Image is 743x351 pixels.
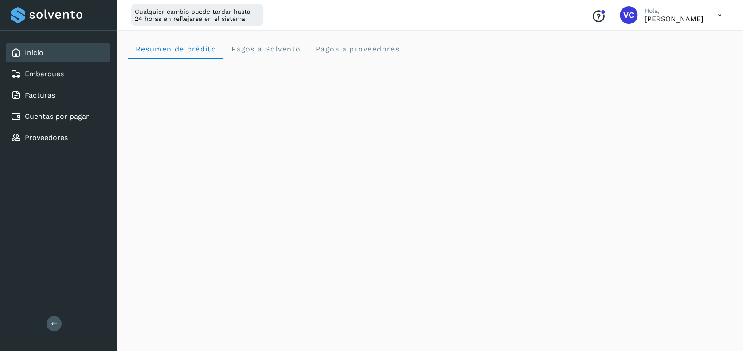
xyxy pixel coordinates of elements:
p: Viridiana Cruz [645,15,704,23]
p: Hola, [645,7,704,15]
span: Resumen de crédito [135,45,216,53]
div: Embarques [6,64,110,84]
span: Pagos a Solvento [231,45,301,53]
div: Cualquier cambio puede tardar hasta 24 horas en reflejarse en el sistema. [131,4,263,26]
div: Proveedores [6,128,110,148]
a: Facturas [25,91,55,99]
a: Proveedores [25,133,68,142]
div: Cuentas por pagar [6,107,110,126]
a: Embarques [25,70,64,78]
a: Cuentas por pagar [25,112,89,121]
div: Facturas [6,86,110,105]
a: Inicio [25,48,43,57]
div: Inicio [6,43,110,62]
span: Pagos a proveedores [315,45,399,53]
